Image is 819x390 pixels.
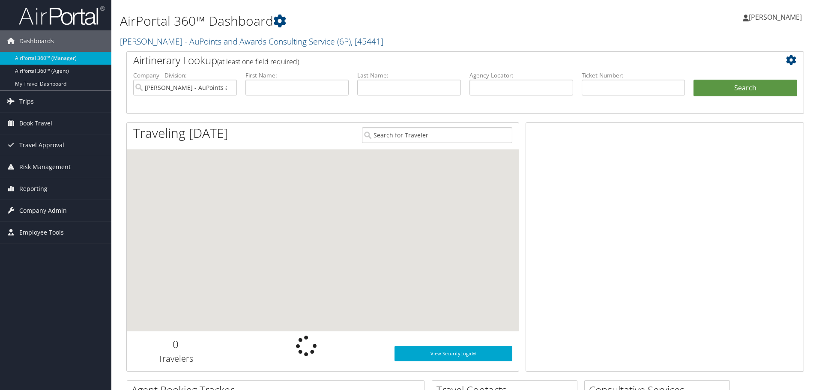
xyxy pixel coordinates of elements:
span: , [ 45441 ] [351,36,383,47]
img: airportal-logo.png [19,6,105,26]
span: Employee Tools [19,222,64,243]
h1: Traveling [DATE] [133,124,228,142]
span: Company Admin [19,200,67,221]
span: ( 6P ) [337,36,351,47]
label: First Name: [245,71,349,80]
label: Company - Division: [133,71,237,80]
a: View SecurityLogic® [395,346,512,361]
h1: AirPortal 360™ Dashboard [120,12,580,30]
input: Search for Traveler [362,127,512,143]
label: Agency Locator: [469,71,573,80]
button: Search [693,80,797,97]
h2: 0 [133,337,218,351]
h3: Travelers [133,353,218,365]
h2: Airtinerary Lookup [133,53,741,68]
a: [PERSON_NAME] [743,4,810,30]
span: Travel Approval [19,134,64,156]
label: Ticket Number: [582,71,685,80]
label: Last Name: [357,71,461,80]
span: [PERSON_NAME] [749,12,802,22]
span: (at least one field required) [217,57,299,66]
span: Risk Management [19,156,71,178]
span: Trips [19,91,34,112]
span: Reporting [19,178,48,199]
span: Dashboards [19,30,54,52]
span: Book Travel [19,113,52,134]
a: [PERSON_NAME] - AuPoints and Awards Consulting Service [120,36,383,47]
